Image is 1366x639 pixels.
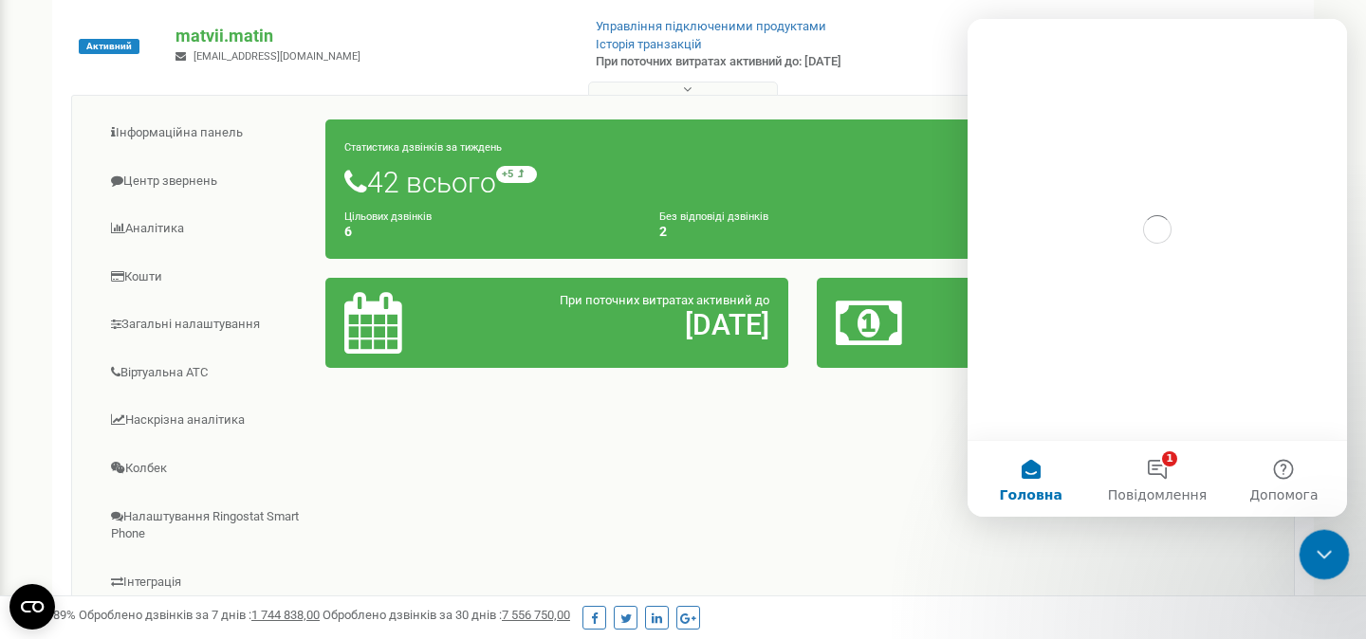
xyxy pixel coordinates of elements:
a: Загальні налаштування [86,301,326,348]
button: Open CMP widget [9,584,55,630]
h4: 2 [659,225,946,239]
a: Історія транзакцій [596,37,702,51]
span: Оброблено дзвінків за 30 днів : [323,608,570,622]
h1: 42 всього [344,166,1261,198]
a: Аналiтика [86,206,326,252]
u: 1 744 838,00 [251,608,320,622]
h4: 6 [344,225,631,239]
p: При поточних витратах активний до: [DATE] [596,53,880,71]
a: Управління підключеними продуктами [596,19,826,33]
p: matvii.matin [175,24,564,48]
small: +5 [496,166,537,183]
small: Без відповіді дзвінків [659,210,768,223]
a: Інтеграція [86,559,326,606]
h2: [DATE] [495,309,769,340]
a: Наскрізна аналітика [86,397,326,444]
iframe: Intercom live chat [1300,530,1350,580]
span: Активний [79,39,139,54]
small: Статистика дзвінків за тиждень [344,141,502,154]
a: Інформаційна панель [86,110,326,156]
small: Цільових дзвінків [344,210,432,223]
span: Оброблено дзвінків за 7 днів : [79,608,320,622]
iframe: Intercom live chat [968,19,1347,517]
a: Колбек [86,446,326,492]
a: Налаштування Ringostat Smart Phone [86,494,326,557]
a: Центр звернень [86,158,326,205]
span: При поточних витратах активний до [560,293,769,307]
span: [EMAIL_ADDRESS][DOMAIN_NAME] [194,50,360,63]
u: 7 556 750,00 [502,608,570,622]
a: Віртуальна АТС [86,350,326,396]
a: Кошти [86,254,326,301]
